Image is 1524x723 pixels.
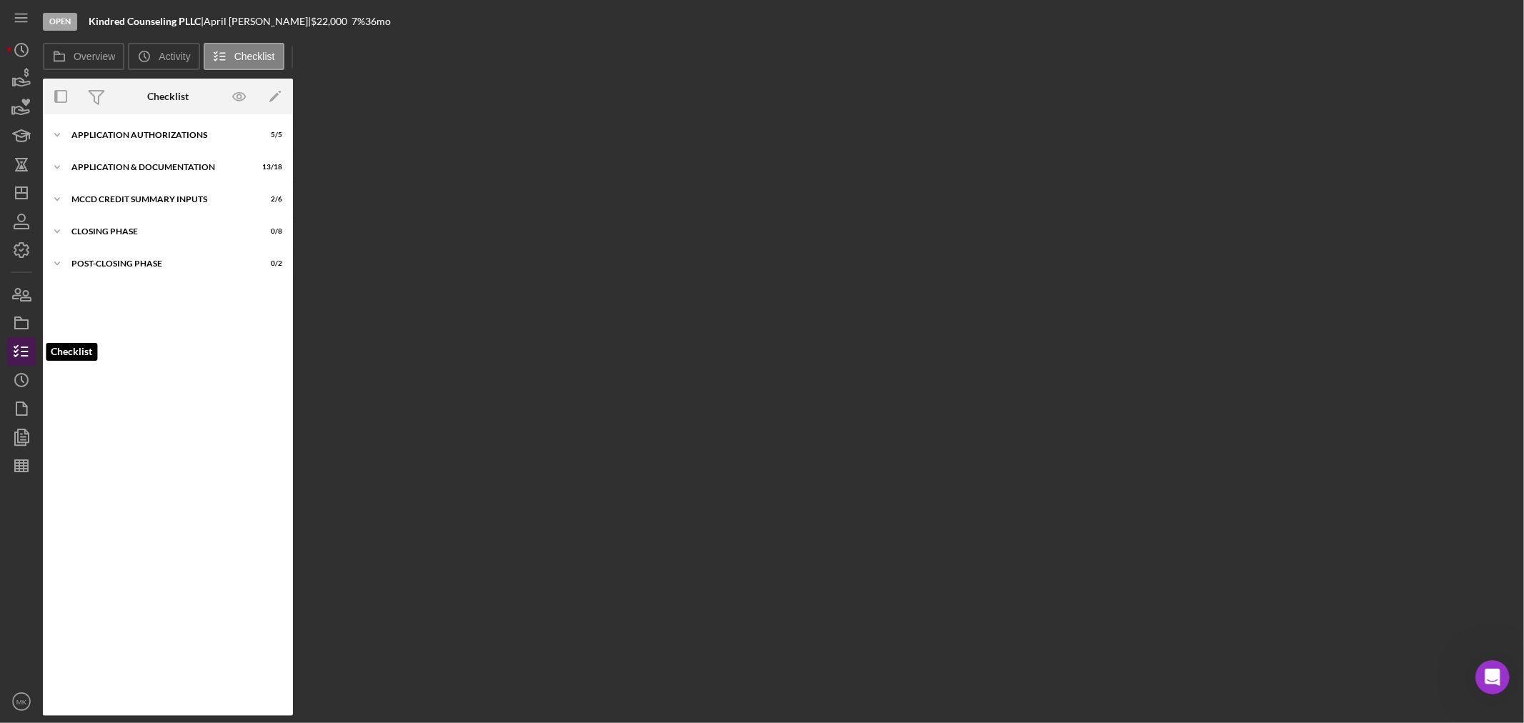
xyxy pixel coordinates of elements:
[1475,660,1510,694] iframe: Intercom live chat
[89,15,201,27] b: Kindred Counseling PLLC
[71,195,246,204] div: MCCD Credit Summary Inputs
[257,131,282,139] div: 5 / 5
[159,51,190,62] label: Activity
[352,16,365,27] div: 7 %
[234,51,275,62] label: Checklist
[89,16,204,27] div: |
[71,227,246,236] div: Closing Phase
[71,259,246,268] div: Post-Closing Phase
[257,195,282,204] div: 2 / 6
[147,91,189,102] div: Checklist
[7,687,36,716] button: MK
[204,43,284,70] button: Checklist
[16,698,27,706] text: MK
[257,227,282,236] div: 0 / 8
[74,51,115,62] label: Overview
[365,16,391,27] div: 36 mo
[311,15,347,27] span: $22,000
[257,163,282,171] div: 13 / 18
[43,13,77,31] div: Open
[71,163,246,171] div: Application & Documentation
[204,16,311,27] div: April [PERSON_NAME] |
[43,43,124,70] button: Overview
[128,43,199,70] button: Activity
[257,259,282,268] div: 0 / 2
[71,131,246,139] div: Application Authorizations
